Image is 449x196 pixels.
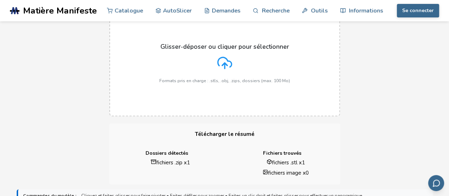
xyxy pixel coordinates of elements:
[428,175,444,191] button: Envoyer des commentaires par e-mail
[402,7,434,14] font: Se connecter
[23,5,97,17] font: Matière Manifeste
[349,6,383,15] font: Informations
[159,78,290,84] font: Formats pris en charge : .stls, .obj, .zips, dossiers (max. 100 Mo)
[306,169,309,176] font: 0
[302,159,305,166] font: 1
[195,130,254,138] font: Télécharger le résumé
[263,150,301,157] font: Fichiers trouvés
[268,169,306,176] font: fichiers image x
[115,6,143,15] font: Catalogue
[397,4,439,17] button: Se connecter
[212,6,240,15] font: Demandes
[272,159,302,166] font: fichiers .stl x
[146,150,188,157] font: Dossiers détectés
[187,159,190,166] font: 1
[160,42,289,51] font: Glisser-déposer ou cliquer pour sélectionner
[156,159,187,166] font: fichiers .zip x
[311,6,328,15] font: Outils
[163,6,192,15] font: AutoSlicer
[262,6,289,15] font: Recherche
